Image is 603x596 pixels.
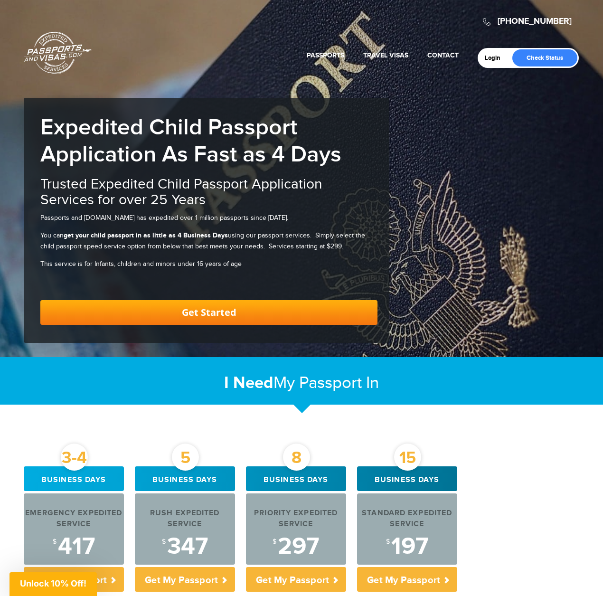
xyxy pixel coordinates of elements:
[40,177,377,208] h2: Trusted Expedited Child Passport Application Services for over 25 Years
[307,51,344,59] a: Passports
[24,31,92,74] a: Passports & [DOMAIN_NAME]
[64,231,228,239] strong: get your child passport in as little as 4 Business Days
[273,538,276,546] sup: $
[135,508,235,530] div: Rush Expedited Service
[299,373,379,393] span: Passport In
[357,466,457,592] a: 15 Business days Standard Expedited Service $197 Get My Passport
[246,466,346,491] div: Business days
[246,535,346,558] div: 297
[20,578,86,588] span: Unlock 10% Off!
[24,567,124,592] p: Get My Passport
[53,538,57,546] sup: $
[498,16,572,27] a: [PHONE_NUMBER]
[512,49,577,66] a: Check Status
[224,373,273,393] strong: I Need
[40,259,377,269] p: This service is for Infants, children and minors under 16 years of age
[357,535,457,558] div: 197
[135,535,235,558] div: 347
[135,466,235,592] a: 5 Business days Rush Expedited Service $347 Get My Passport
[24,535,124,558] div: 417
[357,466,457,491] div: Business days
[40,114,341,168] b: Expedited Child Passport Application As Fast as 4 Days
[394,444,421,471] div: 15
[135,466,235,491] div: Business days
[9,572,97,596] div: Unlock 10% Off!
[24,466,124,592] a: 3-4 Business days Emergency Expedited Service $417 Get My Passport
[24,373,579,393] h2: My
[386,538,390,546] sup: $
[363,51,408,59] a: Travel Visas
[61,444,88,471] div: 3-4
[40,230,377,252] p: You can using our passport services. Simply select the child passport speed service option from b...
[40,300,377,325] a: Get Started
[24,466,124,491] div: Business days
[283,444,310,471] div: 8
[485,54,507,62] a: Login
[24,508,124,530] div: Emergency Expedited Service
[357,567,457,592] p: Get My Passport
[427,51,459,59] a: Contact
[135,567,235,592] p: Get My Passport
[357,508,457,530] div: Standard Expedited Service
[172,444,199,471] div: 5
[162,538,166,546] sup: $
[246,567,346,592] p: Get My Passport
[246,466,346,592] a: 8 Business days Priority Expedited Service $297 Get My Passport
[40,276,377,286] iframe: Customer reviews powered by Trustpilot
[40,213,377,223] p: Passports and [DOMAIN_NAME] has expedited over 1 million passports since [DATE].
[246,508,346,530] div: Priority Expedited Service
